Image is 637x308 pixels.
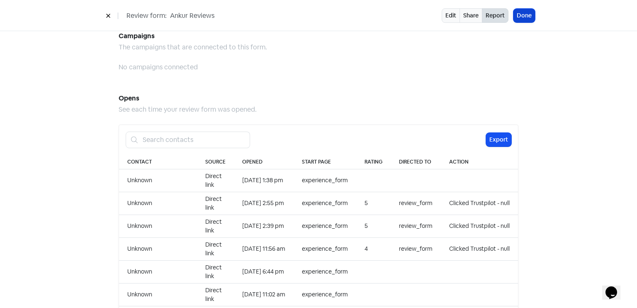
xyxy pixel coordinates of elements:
[234,215,294,237] td: [DATE] 2:39 pm
[234,155,294,169] th: Opened
[119,283,197,306] td: Unknown
[197,237,234,260] td: Direct link
[197,260,234,283] td: Direct link
[197,155,234,169] th: Source
[234,169,294,192] td: [DATE] 1:38 pm
[391,237,441,260] td: review_form
[197,215,234,237] td: Direct link
[234,237,294,260] td: [DATE] 11:56 am
[197,283,234,306] td: Direct link
[460,8,482,23] a: Share
[119,192,197,215] td: Unknown
[119,215,197,237] td: Unknown
[119,155,197,169] th: Contact
[197,169,234,192] td: Direct link
[356,192,391,215] td: 5
[119,260,197,283] td: Unknown
[294,283,356,306] td: experience_form
[391,192,441,215] td: review_form
[441,155,518,169] th: Action
[356,237,391,260] td: 4
[294,260,356,283] td: experience_form
[486,133,511,147] button: Export
[294,169,356,192] td: experience_form
[138,132,250,148] input: Search contacts
[119,30,518,42] h5: Campaigns
[119,62,518,72] div: No campaigns connected
[441,215,518,237] td: Clicked Trustpilot - null
[119,92,518,105] h5: Opens
[234,192,294,215] td: [DATE] 2:55 pm
[119,237,197,260] td: Unknown
[441,192,518,215] td: Clicked Trustpilot - null
[356,215,391,237] td: 5
[294,192,356,215] td: experience_form
[441,237,518,260] td: Clicked Trustpilot - null
[602,275,629,300] iframe: chat widget
[391,215,441,237] td: review_form
[391,155,441,169] th: Directed to
[197,192,234,215] td: Direct link
[513,9,535,22] button: Done
[126,11,167,21] span: Review form:
[119,42,518,52] div: The campaigns that are connected to this form.
[234,283,294,306] td: [DATE] 11:02 am
[119,105,518,115] div: See each time your review form was opened.
[482,8,508,23] button: Report
[119,169,197,192] td: Unknown
[294,237,356,260] td: experience_form
[294,215,356,237] td: experience_form
[356,155,391,169] th: Rating
[442,8,460,23] a: Edit
[294,155,356,169] th: Start page
[234,260,294,283] td: [DATE] 6:44 pm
